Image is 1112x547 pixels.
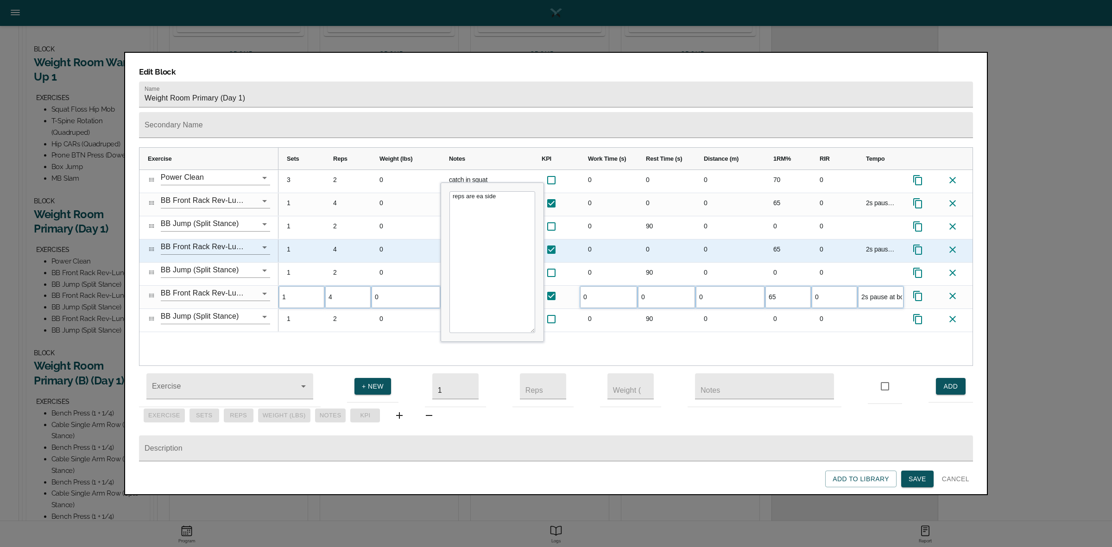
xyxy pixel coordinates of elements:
div: 2s pause at bottom [858,239,904,262]
div: 0 [371,263,441,285]
span: Tempo [866,155,885,162]
button: Open [258,218,271,231]
input: Input Editor [638,286,695,308]
span: Save [909,473,926,485]
div: 90 [638,263,695,285]
span: Distance (m) [704,155,739,162]
div: 0 [638,239,695,262]
button: Save [901,471,934,488]
span: ADD [943,381,958,392]
div: 0 [580,263,638,285]
span: KPI [542,155,551,162]
div: 2s pause at bottom [858,193,904,216]
span: Rest Time (s) [646,155,682,162]
div: 0 [811,170,858,193]
input: Input Editor [765,286,811,308]
div: 0 [371,193,441,216]
textarea: Input Editor [449,191,535,333]
div: Press SPACE to select this row. [139,239,278,263]
span: Exercise [148,155,172,162]
div: 0 [580,170,638,193]
input: Reps [520,373,566,399]
div: Press SPACE to select this row. [278,286,973,309]
input: Input Editor [372,286,440,308]
div: Press SPACE to select this row. [139,286,278,309]
span: Sets [287,155,299,162]
span: Work Time (s) [588,155,626,162]
span: + NEW [362,381,384,392]
button: Open [297,380,310,393]
div: 70 [765,170,811,193]
div: 0 [811,309,858,332]
div: 0 [371,239,441,262]
span: Add to Library [833,473,889,485]
div: 0 [695,263,765,285]
input: Input Editor [325,286,371,308]
input: Weight (lbs) [607,373,654,399]
div: Press SPACE to select this row. [278,193,973,216]
div: 65 [765,193,811,216]
div: 0 [811,216,858,239]
h3: Edit Block [139,67,973,77]
span: 1RM% [773,155,791,162]
div: 0 [371,170,441,193]
input: Input Editor [580,286,637,308]
input: Input Editor [696,286,764,308]
div: 0 [765,309,811,332]
div: 4 [325,193,371,216]
div: 0 [580,239,638,262]
div: 0 [638,193,695,216]
button: Open [258,171,271,184]
button: + NEW [354,378,391,395]
div: Press SPACE to select this row. [278,239,973,263]
div: 2 [325,170,371,193]
input: Input Editor [279,286,324,308]
div: Press SPACE to select this row. [139,193,278,216]
div: 0 [695,309,765,332]
input: Notes [695,373,834,399]
div: 1 [278,193,325,216]
div: 65 [765,239,811,262]
button: Open [258,310,271,323]
div: Cell Editor [441,182,544,342]
div: 0 [580,309,638,332]
button: Add to Library [825,471,897,488]
div: 0 [580,193,638,216]
div: 0 [811,263,858,285]
input: Input Editor [812,286,857,308]
div: 1 [278,309,325,332]
div: Press SPACE to select this row. [278,170,973,193]
span: Cancel [942,473,969,485]
span: Reps [333,155,347,162]
div: catch in squat [441,170,533,193]
div: 2 [325,263,371,285]
div: 90 [638,216,695,239]
div: 0 [695,239,765,262]
div: 0 [695,170,765,193]
div: 0 [811,193,858,216]
div: 0 [371,216,441,239]
div: 0 [695,216,765,239]
div: 0 [695,193,765,216]
div: 0 [638,170,695,193]
button: Open [258,195,271,207]
input: Input Editor [858,286,903,308]
div: 1 [278,216,325,239]
div: 2 [325,216,371,239]
div: 1 [278,263,325,285]
div: Press SPACE to select this row. [139,170,278,193]
div: 0 [371,309,441,332]
button: Open [258,241,271,254]
div: 0 [811,239,858,262]
div: 2 [325,309,371,332]
span: RIR [820,155,830,162]
div: 3 [278,170,325,193]
button: Open [258,287,271,300]
span: Weight (lbs) [379,155,412,162]
div: 0 [580,216,638,239]
div: 4 [325,239,371,262]
input: Sets [432,373,479,399]
span: Notes [449,155,465,162]
div: 0 [765,216,811,239]
button: Open [258,264,271,277]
